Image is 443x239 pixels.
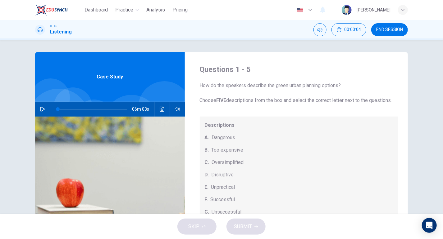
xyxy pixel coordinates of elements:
[212,146,244,154] span: Too expensive
[173,6,188,14] span: Pricing
[331,23,366,36] div: Hide
[205,146,209,154] span: B.
[205,171,209,179] span: D.
[205,196,208,203] span: F.
[170,4,190,15] button: Pricing
[205,122,393,129] span: Descriptions
[205,159,209,166] span: C.
[132,102,154,117] span: 06m 03s
[313,23,327,36] div: Mute
[422,218,437,233] div: Open Intercom Messenger
[212,208,242,216] span: Unsuccessful
[50,28,72,36] h1: Listening
[157,102,167,117] button: Click to see the audio transcription
[211,184,235,191] span: Unpractical
[296,8,304,12] img: en
[212,134,235,141] span: Dangerous
[97,73,123,81] span: Case Study
[205,208,209,216] span: G.
[217,97,226,103] b: FIVE
[200,64,398,74] h4: Questions 1 - 5
[331,23,366,36] button: 00:00:04
[50,24,57,28] span: IELTS
[84,6,108,14] span: Dashboard
[147,6,165,14] span: Analysis
[357,6,390,14] div: [PERSON_NAME]
[205,134,209,141] span: A.
[212,171,234,179] span: Disruptive
[371,23,408,36] button: END SESSION
[200,82,398,104] span: How do the speakers describe the green urban planning options? Choose descriptions from the box a...
[376,27,403,32] span: END SESSION
[82,4,111,15] button: Dashboard
[212,159,244,166] span: Oversimplified
[35,4,82,16] a: EduSynch logo
[344,27,361,32] span: 00:00:04
[211,196,235,203] span: Successful
[113,4,142,15] button: Practice
[144,4,168,15] button: Analysis
[35,4,68,16] img: EduSynch logo
[116,6,134,14] span: Practice
[342,5,352,15] img: Profile picture
[205,184,209,191] span: E.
